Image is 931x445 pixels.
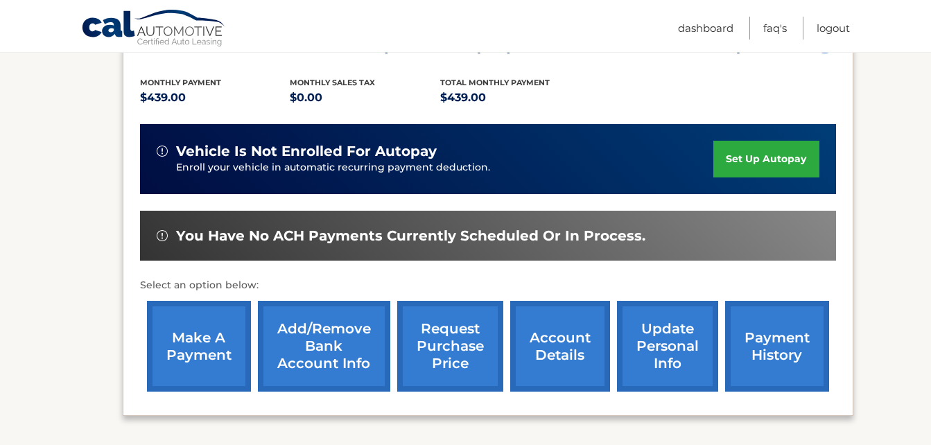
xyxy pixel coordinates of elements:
a: update personal info [617,301,718,392]
span: You have no ACH payments currently scheduled or in process. [176,227,645,245]
a: payment history [725,301,829,392]
a: make a payment [147,301,251,392]
span: vehicle is not enrolled for autopay [176,143,437,160]
p: Select an option below: [140,277,836,294]
a: set up autopay [713,141,819,177]
a: Dashboard [678,17,733,40]
p: $439.00 [140,88,290,107]
a: Add/Remove bank account info [258,301,390,392]
a: FAQ's [763,17,787,40]
img: alert-white.svg [157,146,168,157]
img: alert-white.svg [157,230,168,241]
a: account details [510,301,610,392]
p: $0.00 [290,88,440,107]
a: Logout [817,17,850,40]
p: $439.00 [440,88,591,107]
a: Cal Automotive [81,9,227,49]
span: Monthly sales Tax [290,78,375,87]
span: Total Monthly Payment [440,78,550,87]
span: Monthly Payment [140,78,221,87]
p: Enroll your vehicle in automatic recurring payment deduction. [176,160,714,175]
a: request purchase price [397,301,503,392]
